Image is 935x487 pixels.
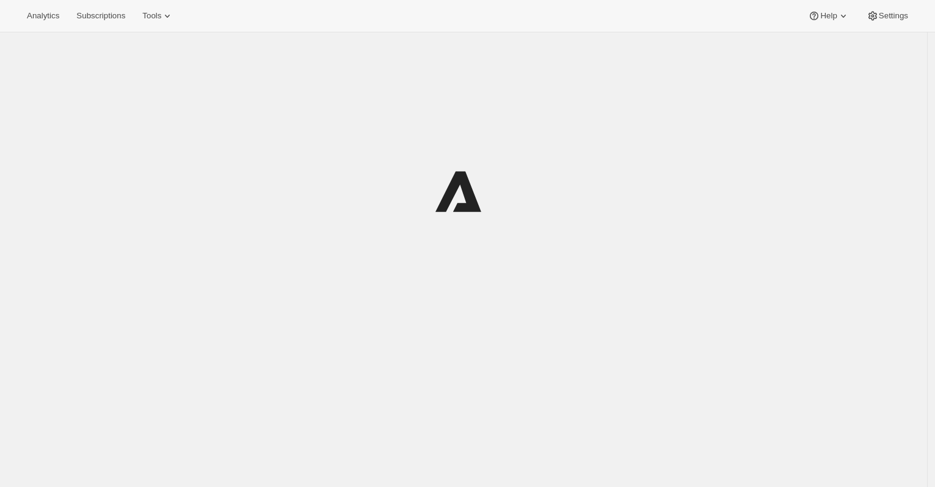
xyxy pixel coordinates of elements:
[135,7,181,24] button: Tools
[69,7,133,24] button: Subscriptions
[859,7,915,24] button: Settings
[879,11,908,21] span: Settings
[142,11,161,21] span: Tools
[76,11,125,21] span: Subscriptions
[27,11,59,21] span: Analytics
[820,11,837,21] span: Help
[20,7,67,24] button: Analytics
[801,7,856,24] button: Help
